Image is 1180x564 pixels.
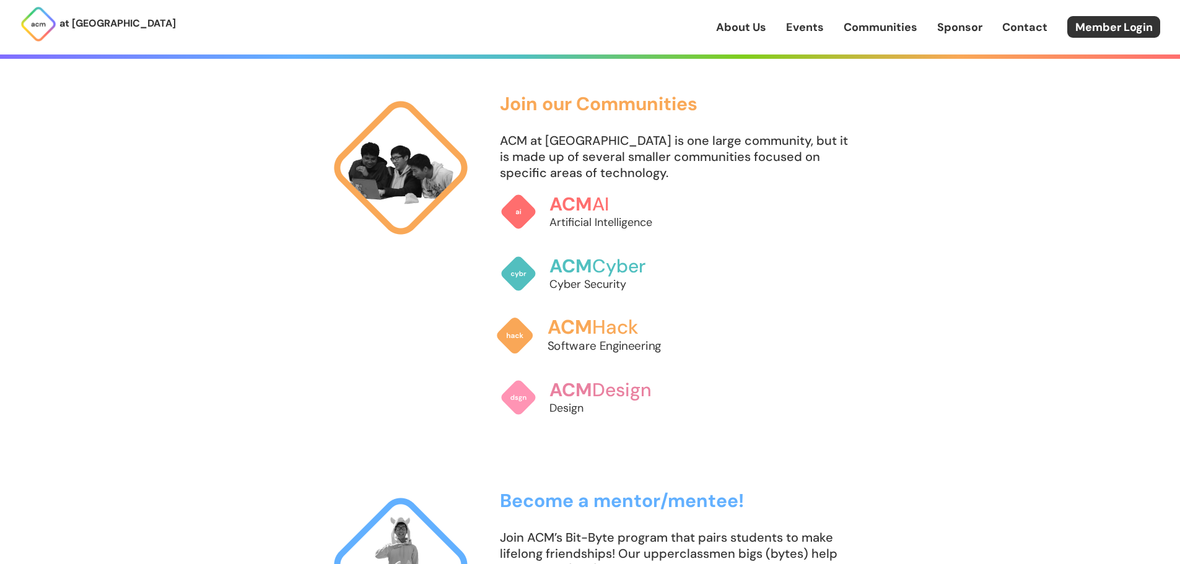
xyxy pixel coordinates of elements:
[549,214,680,230] p: Artificial Intelligence
[549,380,680,400] h3: Design
[547,315,592,340] span: ACM
[20,6,176,43] a: at [GEOGRAPHIC_DATA]
[549,400,680,416] p: Design
[549,254,592,278] span: ACM
[716,19,766,35] a: About Us
[500,243,680,305] a: ACMCyberCyber Security
[500,379,537,416] img: ACM Design
[549,378,592,402] span: ACM
[500,255,537,292] img: ACM Cyber
[549,194,680,214] h3: AI
[20,6,57,43] img: ACM Logo
[549,276,680,292] p: Cyber Security
[844,19,917,35] a: Communities
[1067,16,1160,38] a: Member Login
[500,132,854,181] p: ACM at [GEOGRAPHIC_DATA] is one large community, but it is made up of several smaller communities...
[786,19,824,35] a: Events
[1002,19,1047,35] a: Contact
[500,93,854,114] h3: Join our Communities
[549,256,680,276] h3: Cyber
[937,19,982,35] a: Sponsor
[500,193,537,230] img: ACM AI
[500,367,680,428] a: ACMDesignDesign
[500,181,680,243] a: ACMAIArtificial Intelligence
[549,192,592,216] span: ACM
[500,490,854,511] h3: Become a mentor/mentee!
[495,303,684,368] a: ACMHackSoftware Engineering
[547,316,684,338] h3: Hack
[547,338,684,355] p: Software Engineering
[495,316,534,355] img: ACM Hack
[59,15,176,32] p: at [GEOGRAPHIC_DATA]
